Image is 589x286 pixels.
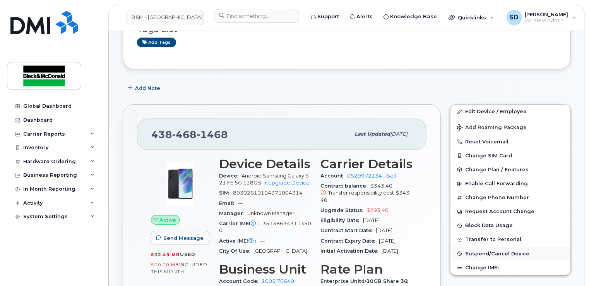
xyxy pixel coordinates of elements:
[262,278,294,284] a: 1005.76640
[219,248,253,254] span: City Of Use
[214,9,299,23] input: Find something...
[510,13,519,22] span: SD
[450,177,570,191] button: Enable Call Forwarding
[465,167,529,172] span: Change Plan / Features
[450,233,570,246] button: Transfer to Personal
[238,200,243,206] span: —
[151,231,210,245] button: Send Message
[320,262,413,276] h3: Rate Plan
[197,129,228,140] span: 1468
[525,11,568,17] span: [PERSON_NAME]
[450,191,570,205] button: Change Phone Number
[450,261,570,275] button: Change IMEI
[151,262,207,274] span: included this month
[382,248,398,254] span: [DATE]
[123,81,167,95] button: Add Note
[219,157,311,171] h3: Device Details
[457,124,527,132] span: Add Roaming Package
[320,278,412,284] span: Enterprise Unltd/10GB Share 36
[163,234,204,242] span: Send Message
[219,262,311,276] h3: Business Unit
[219,190,233,196] span: SIM
[379,238,396,244] span: [DATE]
[450,205,570,219] button: Request Account Change
[233,190,303,196] span: 89302610104371004314
[151,129,228,140] span: 438
[264,180,310,186] a: + Upgrade Device
[376,227,392,233] span: [DATE]
[465,251,529,257] span: Suspend/Cancel Device
[320,183,370,189] span: Contract balance
[347,173,396,179] a: 0529972134 - Bell
[450,163,570,177] button: Change Plan / Features
[219,200,238,206] span: Email
[137,38,176,47] a: Add tags
[501,10,582,25] div: Sophie Dauth
[378,9,442,24] a: Knowledge Base
[366,207,389,213] span: $293.40
[151,252,180,257] span: 532.49 MB
[157,161,204,207] img: image20231002-3703462-abbrul.jpeg
[172,129,197,140] span: 468
[247,210,294,216] span: Unknown Manager
[390,131,408,137] span: [DATE]
[320,173,347,179] span: Account
[450,149,570,163] button: Change SIM Card
[328,190,394,196] span: Transfer responsibility cost
[390,13,437,21] span: Knowledge Base
[137,24,556,34] h3: Tags List
[219,221,311,233] span: 351386343113500
[219,278,262,284] span: Account Code
[253,248,307,254] span: [GEOGRAPHIC_DATA]
[320,207,366,213] span: Upgrade Status
[151,262,179,267] span: 500.00 MB
[219,173,241,179] span: Device
[305,9,344,24] a: Support
[458,14,486,21] span: Quicklinks
[260,238,265,244] span: —
[219,173,309,186] span: Android Samsung Galaxy S21 FE 5G 128GB
[354,131,390,137] span: Last updated
[320,238,379,244] span: Contract Expiry Date
[317,13,339,21] span: Support
[160,216,176,224] span: Active
[219,238,260,244] span: Active IMEI
[450,247,570,261] button: Suspend/Cancel Device
[320,248,382,254] span: Initial Activation Date
[525,17,568,24] span: Wireless Admin
[443,10,500,25] div: Quicklinks
[450,105,570,119] a: Edit Device / Employee
[363,217,380,223] span: [DATE]
[450,219,570,233] button: Block Data Usage
[127,10,204,25] a: B&M - Quebec
[320,227,376,233] span: Contract Start Date
[219,221,262,226] span: Carrier IMEI
[180,252,195,257] span: used
[450,119,570,135] button: Add Roaming Package
[219,210,247,216] span: Manager
[135,84,160,92] span: Add Note
[465,181,528,187] span: Enable Call Forwarding
[450,135,570,149] button: Reset Voicemail
[320,217,363,223] span: Eligibility Date
[320,190,411,203] span: $343.40
[320,157,413,171] h3: Carrier Details
[356,13,373,21] span: Alerts
[344,9,378,24] a: Alerts
[320,183,413,204] span: $343.40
